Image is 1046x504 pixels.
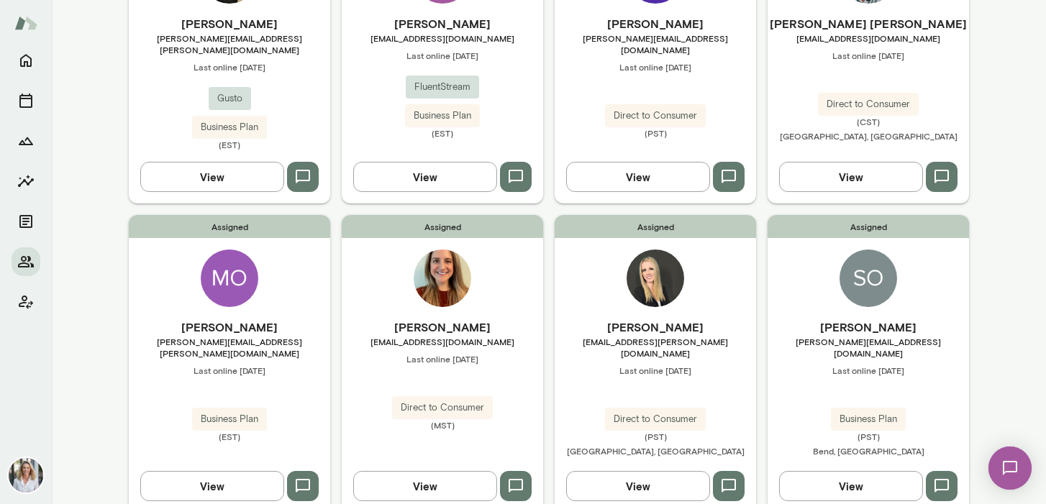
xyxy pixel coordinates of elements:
img: Molly Wolfe [201,249,258,307]
span: [EMAIL_ADDRESS][DOMAIN_NAME] [342,32,543,44]
span: Business Plan [192,412,267,426]
span: Assigned [342,215,543,238]
button: Home [12,46,40,75]
span: (MST) [342,419,543,431]
span: [EMAIL_ADDRESS][PERSON_NAME][DOMAIN_NAME] [555,336,756,359]
span: (EST) [129,139,330,150]
span: [PERSON_NAME][EMAIL_ADDRESS][PERSON_NAME][DOMAIN_NAME] [129,32,330,55]
span: (PST) [768,431,969,442]
h6: [PERSON_NAME] [555,15,756,32]
span: Last online [DATE] [129,61,330,73]
span: Last online [DATE] [342,353,543,365]
img: Jennifer Palazzo [9,458,43,492]
span: [PERSON_NAME][EMAIL_ADDRESS][PERSON_NAME][DOMAIN_NAME] [129,336,330,359]
button: View [353,471,497,501]
span: Direct to Consumer [818,97,919,111]
span: (EST) [342,127,543,139]
img: Mento [14,9,37,37]
span: [EMAIL_ADDRESS][DOMAIN_NAME] [342,336,543,347]
span: (EST) [129,431,330,442]
span: Business Plan [831,412,906,426]
h6: [PERSON_NAME] [342,15,543,32]
span: Direct to Consumer [605,412,706,426]
span: (CST) [768,116,969,127]
span: [GEOGRAPHIC_DATA], [GEOGRAPHIC_DATA] [567,446,745,456]
span: Direct to Consumer [605,109,706,123]
h6: [PERSON_NAME] [768,319,969,336]
button: Insights [12,167,40,196]
span: [PERSON_NAME][EMAIL_ADDRESS][DOMAIN_NAME] [555,32,756,55]
button: Members [12,247,40,276]
span: Last online [DATE] [555,61,756,73]
button: View [140,471,284,501]
button: Sessions [12,86,40,115]
span: Last online [DATE] [768,50,969,61]
h6: [PERSON_NAME] [129,319,330,336]
span: Direct to Consumer [392,400,493,415]
span: Last online [DATE] [555,365,756,376]
button: View [779,471,923,501]
h6: [PERSON_NAME] [PERSON_NAME] [768,15,969,32]
h6: [PERSON_NAME] [342,319,543,336]
span: [EMAIL_ADDRESS][DOMAIN_NAME] [768,32,969,44]
span: (PST) [555,127,756,139]
button: View [140,162,284,192]
span: Assigned [768,215,969,238]
span: (PST) [555,431,756,442]
span: Assigned [555,215,756,238]
img: Lauren Henss [627,249,684,307]
span: Assigned [129,215,330,238]
span: Bend, [GEOGRAPHIC_DATA] [813,446,924,456]
img: Maren [414,249,471,307]
span: FluentStream [406,80,479,94]
span: [GEOGRAPHIC_DATA], [GEOGRAPHIC_DATA] [780,131,958,141]
span: Last online [DATE] [768,365,969,376]
span: Gusto [209,91,251,106]
span: Business Plan [192,120,267,134]
button: View [566,162,710,192]
button: Client app [12,288,40,316]
span: [PERSON_NAME][EMAIL_ADDRESS][DOMAIN_NAME] [768,336,969,359]
span: Last online [DATE] [129,365,330,376]
img: Sonya Hutchinson [840,249,897,307]
span: Business Plan [405,109,480,123]
span: Last online [DATE] [342,50,543,61]
button: Growth Plan [12,127,40,155]
h6: [PERSON_NAME] [129,15,330,32]
button: Documents [12,207,40,236]
button: View [353,162,497,192]
button: View [779,162,923,192]
button: View [566,471,710,501]
h6: [PERSON_NAME] [555,319,756,336]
